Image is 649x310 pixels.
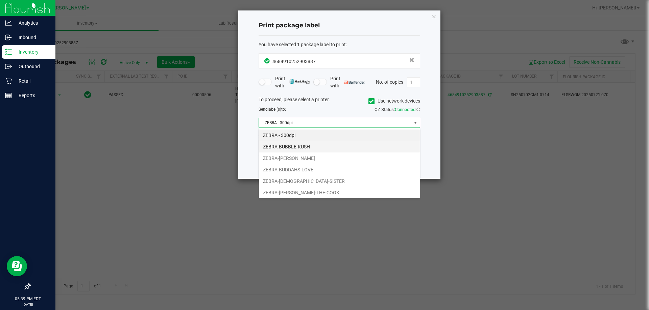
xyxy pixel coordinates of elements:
li: ZEBRA-BUDDAHS-LOVE [259,164,420,175]
li: ZEBRA - 300dpi [259,130,420,141]
li: ZEBRA-[PERSON_NAME]-THE-COOK [259,187,420,198]
span: Send to: [259,107,286,112]
div: Select a label template. [254,133,425,140]
inline-svg: Inbound [5,34,12,41]
span: Print with [275,75,310,89]
span: Connected [395,107,415,112]
p: Inventory [12,48,52,56]
li: ZEBRA-[PERSON_NAME] [259,152,420,164]
span: You have selected 1 package label to print [259,42,346,47]
span: In Sync [264,57,271,64]
iframe: Resource center [7,256,27,276]
inline-svg: Inventory [5,49,12,55]
p: 05:39 PM EDT [3,296,52,302]
span: label(s) [268,107,281,112]
p: Reports [12,91,52,100]
li: ZEBRA-[DEMOGRAPHIC_DATA]-SISTER [259,175,420,187]
inline-svg: Outbound [5,63,12,70]
p: [DATE] [3,302,52,307]
p: Retail [12,77,52,85]
p: Outbound [12,62,52,71]
p: Inbound [12,33,52,41]
span: QZ Status: [375,107,420,112]
inline-svg: Analytics [5,20,12,26]
p: Analytics [12,19,52,27]
span: Print with [330,75,365,89]
div: To proceed, please select a printer. [254,96,425,106]
span: No. of copies [376,79,403,84]
img: bartender.png [344,81,365,84]
div: : [259,41,420,48]
label: Use network devices [368,97,420,105]
inline-svg: Retail [5,78,12,84]
span: ZEBRA - 300dpi [259,118,411,128]
img: mark_magic_cybra.png [289,79,310,84]
span: 4684910252903887 [272,59,316,64]
li: ZEBRA-BUBBLE-KUSH [259,141,420,152]
inline-svg: Reports [5,92,12,99]
h4: Print package label [259,21,420,30]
